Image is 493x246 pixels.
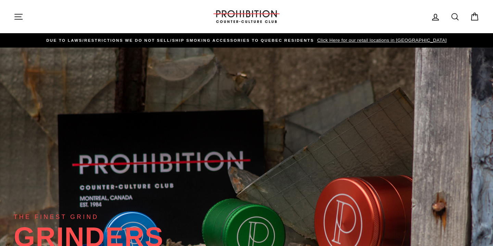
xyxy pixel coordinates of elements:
[212,10,281,23] img: PROHIBITION COUNTER-CULTURE CLUB
[15,37,478,44] a: DUE TO LAWS/restrictions WE DO NOT SELL/SHIP SMOKING ACCESSORIES to qUEBEC RESIDENTS Click Here f...
[14,212,99,222] div: THE FINEST GRIND
[46,38,314,42] span: DUE TO LAWS/restrictions WE DO NOT SELL/SHIP SMOKING ACCESSORIES to qUEBEC RESIDENTS
[315,38,446,43] span: Click Here for our retail locations in [GEOGRAPHIC_DATA]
